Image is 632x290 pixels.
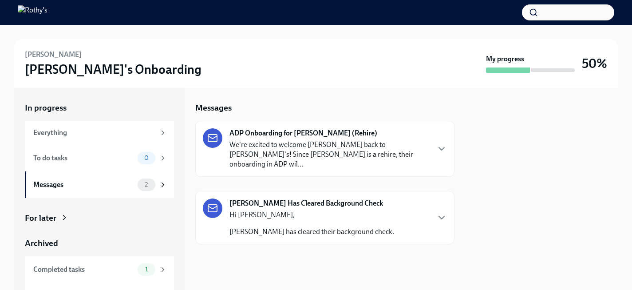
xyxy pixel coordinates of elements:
div: Messages [33,180,134,190]
div: Everything [33,128,155,138]
div: For later [25,212,56,224]
h5: Messages [195,102,232,114]
a: Completed tasks1 [25,256,174,283]
h3: [PERSON_NAME]'s Onboarding [25,61,201,77]
div: To do tasks [33,153,134,163]
a: Archived [25,238,174,249]
span: 2 [139,181,153,188]
a: To do tasks0 [25,145,174,171]
h3: 50% [582,56,607,72]
span: 0 [139,155,154,161]
p: We're excited to welcome [PERSON_NAME] back to [PERSON_NAME]'s! Since [PERSON_NAME] is a rehire, ... [229,140,429,169]
p: Hi [PERSON_NAME], [229,210,394,220]
p: [PERSON_NAME] has cleared their background check. [229,227,394,237]
a: In progress [25,102,174,114]
img: Rothy's [18,5,47,20]
strong: [PERSON_NAME] Has Cleared Background Check [229,199,383,208]
a: For later [25,212,174,224]
h6: [PERSON_NAME] [25,50,82,60]
strong: My progress [486,54,524,64]
span: 1 [140,266,153,273]
div: Completed tasks [33,265,134,274]
strong: ADP Onboarding for [PERSON_NAME] (Rehire) [229,128,377,138]
a: Messages2 [25,171,174,198]
a: Everything [25,121,174,145]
